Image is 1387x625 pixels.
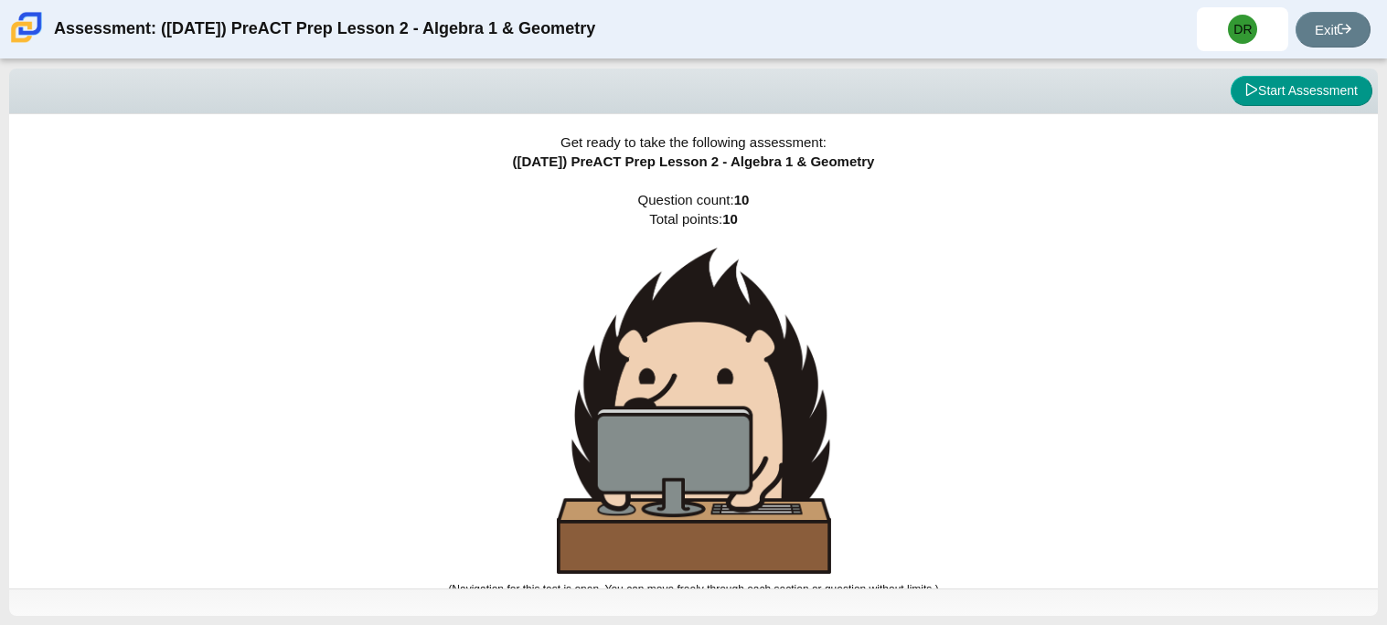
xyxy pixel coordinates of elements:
[1231,76,1372,107] button: Start Assessment
[557,248,831,574] img: hedgehog-behind-computer-large.png
[1233,23,1252,36] span: DR
[734,192,750,207] b: 10
[448,583,938,596] small: (Navigation for this test is open. You can move freely through each section or question without l...
[54,7,595,51] div: Assessment: ([DATE]) PreACT Prep Lesson 2 - Algebra 1 & Geometry
[722,211,738,227] b: 10
[448,192,938,596] span: Question count: Total points:
[513,154,875,169] span: ([DATE]) PreACT Prep Lesson 2 - Algebra 1 & Geometry
[560,134,827,150] span: Get ready to take the following assessment:
[1296,12,1371,48] a: Exit
[7,34,46,49] a: Carmen School of Science & Technology
[7,8,46,47] img: Carmen School of Science & Technology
